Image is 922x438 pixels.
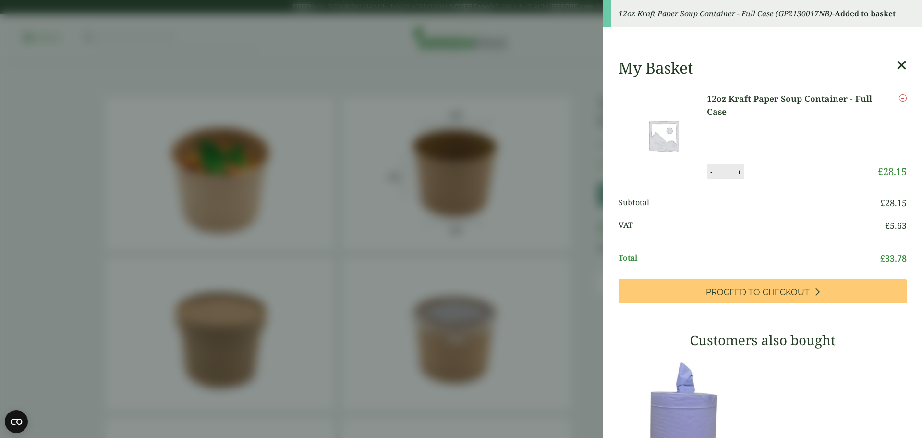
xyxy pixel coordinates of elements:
[707,92,878,118] a: 12oz Kraft Paper Soup Container - Full Case
[885,220,907,231] bdi: 5.63
[619,59,693,77] h2: My Basket
[707,168,715,176] button: -
[885,220,890,231] span: £
[619,252,880,265] span: Total
[880,252,885,264] span: £
[878,165,907,178] bdi: 28.15
[880,197,885,209] span: £
[880,197,907,209] bdi: 28.15
[878,165,883,178] span: £
[619,279,907,303] a: Proceed to Checkout
[880,252,907,264] bdi: 33.78
[706,287,810,298] span: Proceed to Checkout
[5,410,28,433] button: Open CMP widget
[734,168,744,176] button: +
[620,92,707,179] img: Placeholder
[835,8,896,19] strong: Added to basket
[619,219,885,232] span: VAT
[619,197,880,210] span: Subtotal
[899,92,907,104] a: Remove this item
[619,8,832,19] em: 12oz Kraft Paper Soup Container - Full Case (GP2130017NB)
[619,332,907,349] h3: Customers also bought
